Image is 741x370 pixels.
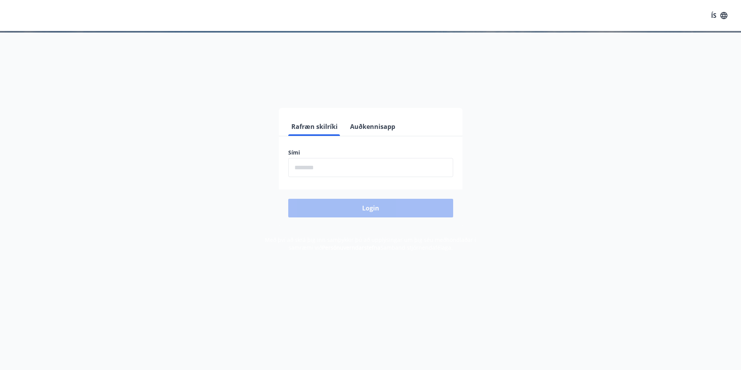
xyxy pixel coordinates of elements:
h1: Félagavefur, Samband stjórnendafélaga [100,47,641,76]
button: ÍS [707,9,732,23]
button: Auðkennisapp [347,117,398,136]
span: Vinsamlegast skráðu þig inn með rafrænum skilríkjum eða Auðkennisappi. [249,83,493,92]
a: Persónuverndarstefna [322,244,380,251]
button: Rafræn skilríki [288,117,341,136]
span: Með því að skrá þig inn samþykkir þú að upplýsingar um þig séu meðhöndlaðar í samræmi við Samband... [265,236,476,251]
label: Sími [288,149,453,156]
